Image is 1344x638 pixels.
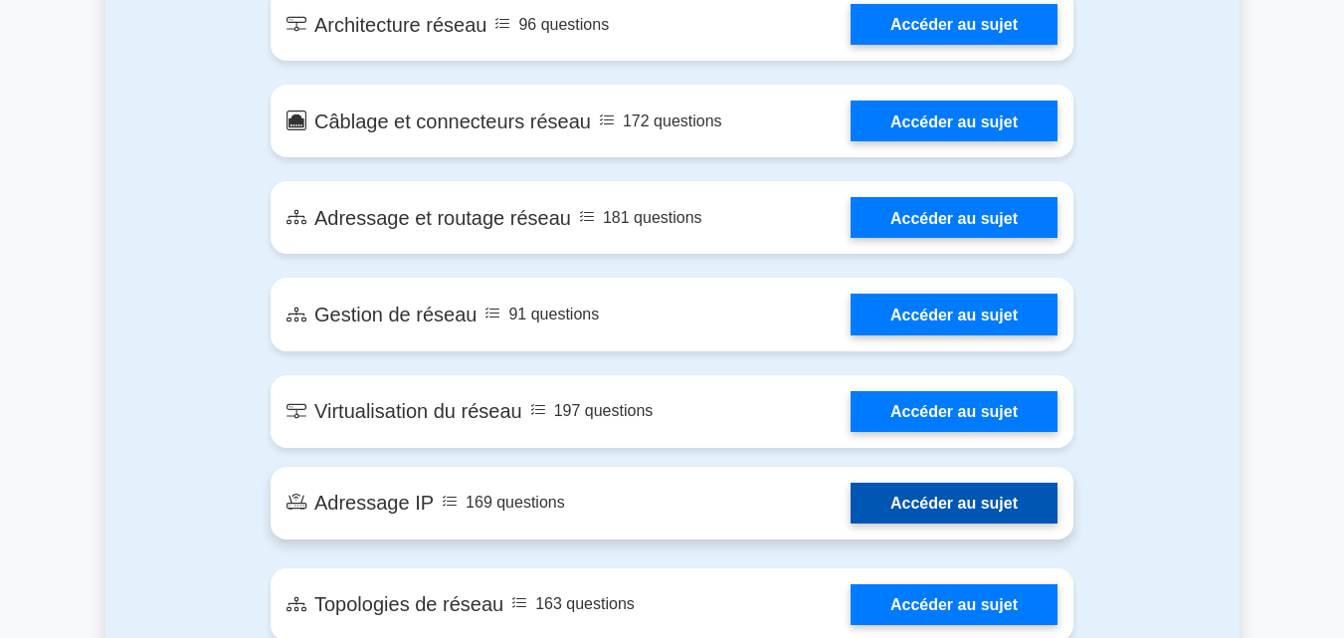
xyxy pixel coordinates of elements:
[851,584,1057,625] a: Accéder au sujet
[851,391,1057,432] a: Accéder au sujet
[851,483,1057,524] a: Accéder au sujet
[851,101,1057,141] a: Accéder au sujet
[851,197,1057,238] a: Accéder au sujet
[851,294,1057,334] a: Accéder au sujet
[851,4,1057,45] a: Accéder au sujet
